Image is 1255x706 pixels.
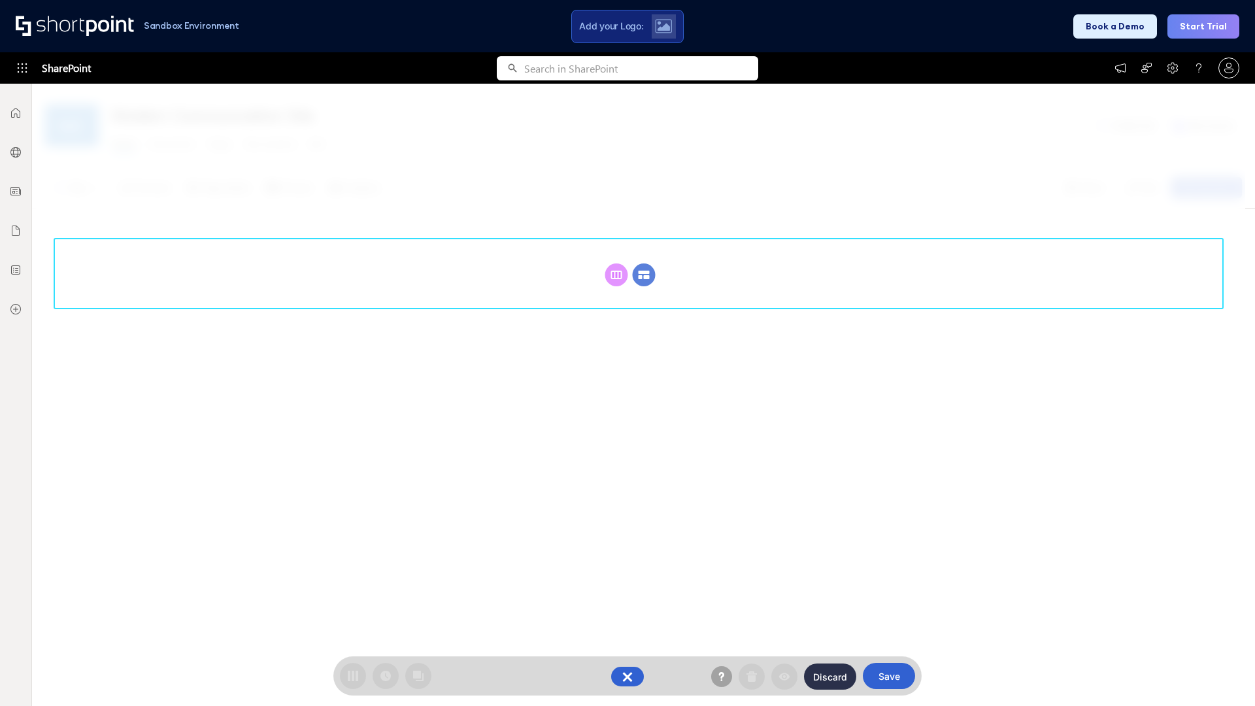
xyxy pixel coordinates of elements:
img: Upload logo [655,19,672,33]
button: Discard [804,664,856,690]
iframe: Chat Widget [1190,643,1255,706]
span: Add your Logo: [579,20,643,32]
input: Search in SharePoint [524,56,758,80]
span: SharePoint [42,52,91,84]
button: Start Trial [1167,14,1239,39]
button: Book a Demo [1073,14,1157,39]
button: Save [863,663,915,689]
h1: Sandbox Environment [144,22,239,29]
